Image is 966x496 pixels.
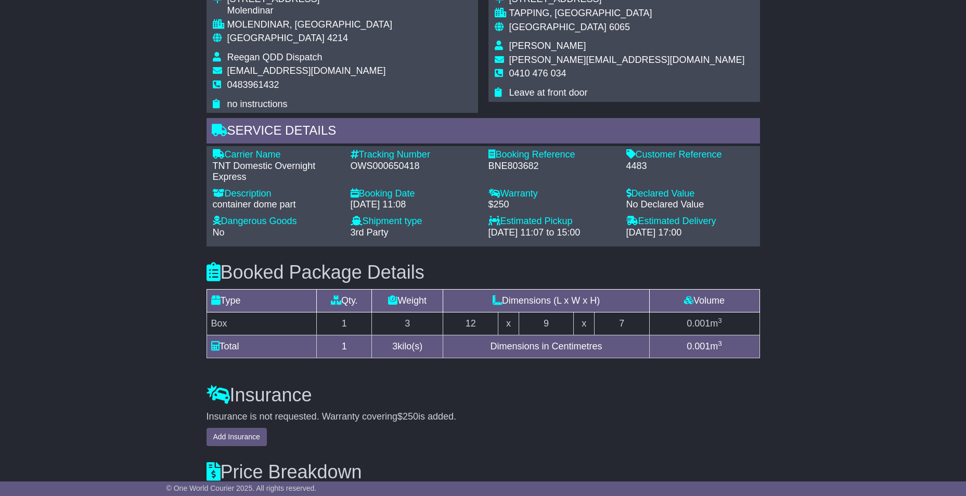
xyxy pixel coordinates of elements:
div: MOLENDINAR, [GEOGRAPHIC_DATA] [227,19,392,31]
td: m [649,312,759,335]
span: No [213,227,225,238]
div: Tracking Number [351,149,478,161]
td: 1 [317,312,372,335]
div: Customer Reference [626,149,754,161]
span: 3rd Party [351,227,389,238]
div: Estimated Pickup [488,216,616,227]
h3: Insurance [207,385,760,406]
td: x [498,312,519,335]
div: Booking Date [351,188,478,200]
span: 0483961432 [227,80,279,90]
div: Shipment type [351,216,478,227]
td: 3 [372,312,443,335]
div: Description [213,188,340,200]
td: kilo(s) [372,335,443,358]
h3: Booked Package Details [207,262,760,283]
span: 0.001 [687,341,710,351]
span: 0.001 [687,318,710,329]
div: TNT Domestic Overnight Express [213,161,340,183]
div: [DATE] 11:07 to 15:00 [488,227,616,239]
span: no instructions [227,99,288,109]
div: Dangerous Goods [213,216,340,227]
td: Volume [649,289,759,312]
div: 4483 [626,161,754,172]
div: Declared Value [626,188,754,200]
div: Insurance is not requested. Warranty covering is added. [207,411,760,423]
div: Molendinar [227,5,392,17]
td: Type [207,289,317,312]
span: 0410 476 034 [509,68,566,79]
td: Weight [372,289,443,312]
td: Total [207,335,317,358]
div: Booking Reference [488,149,616,161]
td: 7 [594,312,649,335]
td: 12 [443,312,498,335]
span: [EMAIL_ADDRESS][DOMAIN_NAME] [227,66,386,76]
div: TAPPING, [GEOGRAPHIC_DATA] [509,8,745,19]
div: Service Details [207,118,760,146]
h3: Price Breakdown [207,462,760,482]
div: No Declared Value [626,199,754,211]
div: OWS000650418 [351,161,478,172]
span: 4214 [327,33,348,43]
td: Qty. [317,289,372,312]
div: [DATE] 11:08 [351,199,478,211]
div: BNE803682 [488,161,616,172]
div: container dome part [213,199,340,211]
span: Leave at front door [509,87,588,98]
td: Dimensions (L x W x H) [443,289,649,312]
td: 9 [519,312,574,335]
div: Warranty [488,188,616,200]
div: Carrier Name [213,149,340,161]
div: $250 [488,199,616,211]
span: [GEOGRAPHIC_DATA] [227,33,325,43]
span: [PERSON_NAME] [509,41,586,51]
td: Box [207,312,317,335]
td: m [649,335,759,358]
div: Estimated Delivery [626,216,754,227]
td: Dimensions in Centimetres [443,335,649,358]
span: © One World Courier 2025. All rights reserved. [166,484,317,492]
sup: 3 [718,317,722,324]
span: 6065 [609,22,630,32]
span: [PERSON_NAME][EMAIL_ADDRESS][DOMAIN_NAME] [509,55,745,65]
button: Add Insurance [207,428,267,446]
td: 1 [317,335,372,358]
span: Reegan QDD Dispatch [227,52,323,62]
sup: 3 [718,340,722,347]
div: [DATE] 17:00 [626,227,754,239]
span: [GEOGRAPHIC_DATA] [509,22,607,32]
span: $250 [397,411,418,422]
td: x [574,312,594,335]
span: 3 [392,341,397,351]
